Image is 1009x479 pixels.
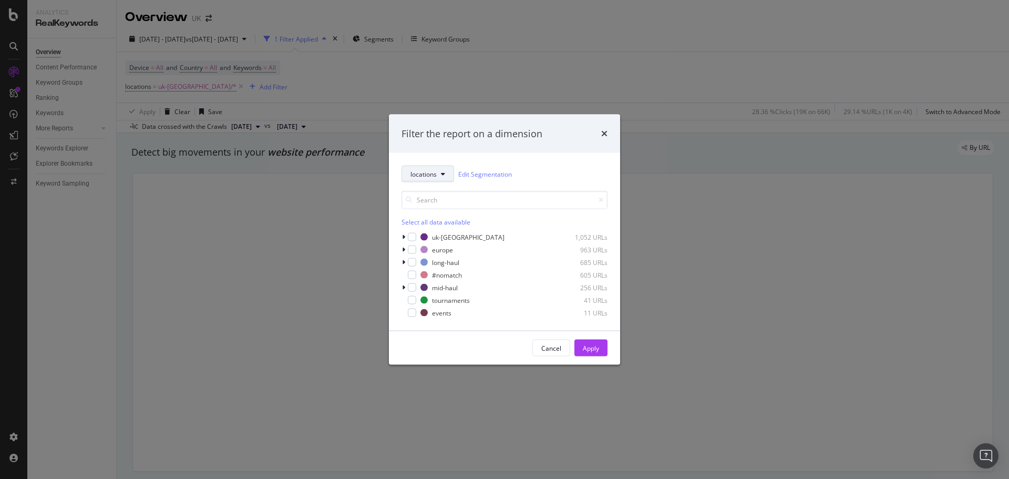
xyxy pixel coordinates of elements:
div: long-haul [432,258,459,267]
span: locations [410,169,437,178]
div: #nomatch [432,270,462,279]
div: 41 URLs [556,295,608,304]
div: mid-haul [432,283,458,292]
div: Apply [583,343,599,352]
div: modal [389,114,620,365]
button: Apply [574,340,608,356]
div: tournaments [432,295,470,304]
div: Open Intercom Messenger [973,443,998,468]
div: uk-[GEOGRAPHIC_DATA] [432,232,504,241]
div: 963 URLs [556,245,608,254]
div: Filter the report on a dimension [401,127,542,140]
button: Cancel [532,340,570,356]
div: events [432,308,451,317]
div: 256 URLs [556,283,608,292]
div: 11 URLs [556,308,608,317]
a: Edit Segmentation [458,168,512,179]
button: locations [401,166,454,182]
div: 685 URLs [556,258,608,267]
div: Select all data available [401,218,608,227]
div: 605 URLs [556,270,608,279]
div: 1,052 URLs [556,232,608,241]
div: europe [432,245,453,254]
div: times [601,127,608,140]
input: Search [401,191,608,209]
div: Cancel [541,343,561,352]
